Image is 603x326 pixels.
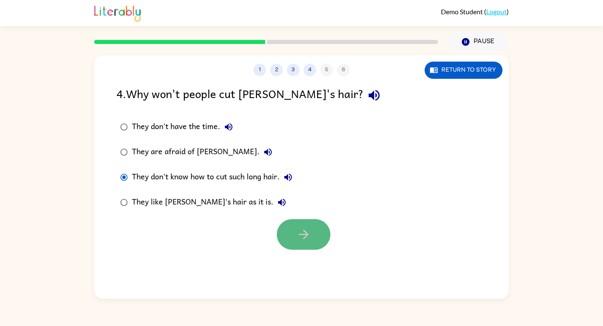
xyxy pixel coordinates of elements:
[270,64,283,76] button: 2
[441,8,509,16] div: ( )
[132,194,290,211] div: They like [PERSON_NAME]'s hair as it is.
[220,119,237,135] button: They don't have the time.
[273,194,290,211] button: They like [PERSON_NAME]'s hair as it is.
[441,8,484,16] span: Demo Student
[116,85,487,106] div: 4 . Why won't people cut [PERSON_NAME]'s hair?
[94,3,141,22] img: Literably
[287,64,299,76] button: 3
[260,144,276,160] button: They are afraid of [PERSON_NAME].
[486,8,507,16] a: Logout
[132,169,296,186] div: They don't know how to cut such long hair.
[304,64,316,76] button: 4
[448,32,509,52] button: Pause
[132,119,237,135] div: They don't have the time.
[425,62,502,79] button: Return to story
[253,64,266,76] button: 1
[280,169,296,186] button: They don't know how to cut such long hair.
[132,144,276,160] div: They are afraid of [PERSON_NAME].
